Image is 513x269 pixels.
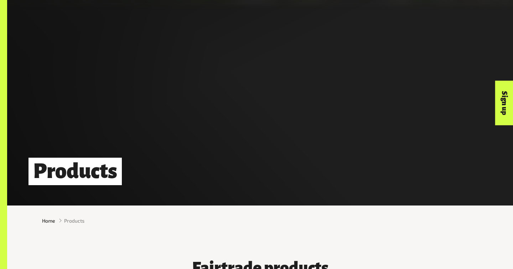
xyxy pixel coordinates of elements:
[28,158,122,185] h1: Products
[42,217,55,224] a: Home
[64,217,84,224] span: Products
